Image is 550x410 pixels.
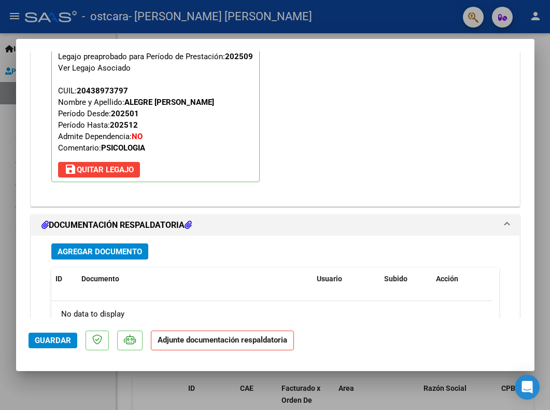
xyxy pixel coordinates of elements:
strong: 202501 [111,109,139,118]
span: Agregar Documento [58,247,142,256]
div: PREAPROBACIÓN PARA INTEGRACION [31,32,519,206]
span: CUIL: Nombre y Apellido: Período Desde: Período Hasta: Admite Dependencia: [58,86,214,153]
strong: PSICOLOGIA [101,143,145,153]
strong: 202509 [225,52,253,61]
button: Quitar Legajo [58,162,140,177]
span: Subido [384,275,407,283]
div: Ver Legajo Asociado [58,62,131,74]
span: ID [55,275,62,283]
datatable-header-cell: ID [51,268,77,290]
strong: NO [132,132,143,141]
button: Guardar [29,333,77,348]
datatable-header-cell: Documento [77,268,313,290]
strong: ALEGRE [PERSON_NAME] [124,98,214,107]
datatable-header-cell: Acción [432,268,484,290]
mat-icon: save [64,163,77,175]
strong: 202512 [110,120,138,130]
strong: Adjunte documentación respaldatoria [158,335,287,345]
datatable-header-cell: Usuario [313,268,380,290]
span: Documento [81,275,119,283]
span: Comentario: [58,143,145,153]
div: 20438973797 [77,85,128,97]
h1: DOCUMENTACIÓN RESPALDATORIA [41,219,192,231]
datatable-header-cell: Subido [380,268,432,290]
p: Legajo preaprobado para Período de Prestación: [51,47,260,182]
div: Open Intercom Messenger [515,375,540,400]
button: Agregar Documento [51,243,148,259]
mat-expansion-panel-header: DOCUMENTACIÓN RESPALDATORIA [31,215,519,236]
span: Acción [436,275,458,283]
span: Quitar Legajo [64,165,134,174]
span: Guardar [35,336,71,345]
div: No data to display [51,301,491,327]
span: Usuario [317,275,342,283]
